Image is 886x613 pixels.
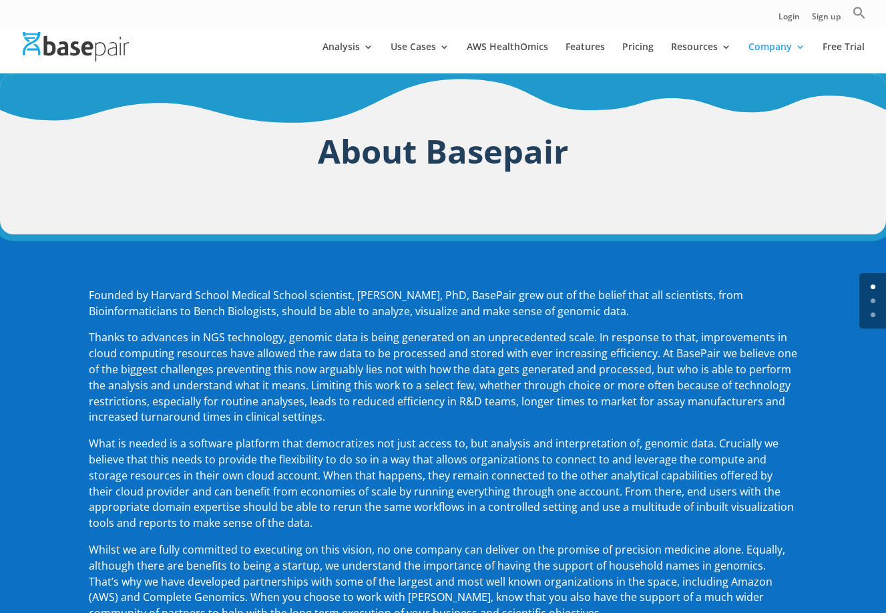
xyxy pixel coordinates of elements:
svg: Search [853,6,866,19]
p: Founded by Harvard School Medical School scientist, [PERSON_NAME], PhD, BasePair grew out of the ... [89,288,798,331]
a: 1 [871,298,875,303]
a: 0 [871,284,875,289]
a: Free Trial [823,42,865,73]
a: Resources [671,42,731,73]
a: Use Cases [391,42,449,73]
a: AWS HealthOmics [467,42,548,73]
a: Pricing [622,42,654,73]
a: Sign up [812,13,841,27]
h1: About Basepair [89,128,798,182]
a: Login [779,13,800,27]
p: What is needed is a software platform that democratizes not just access to, but analysis and inte... [89,436,798,542]
a: 2 [871,313,875,317]
a: Analysis [322,42,373,73]
a: Features [566,42,605,73]
img: Basepair [23,32,129,61]
a: Company [748,42,805,73]
a: Search Icon Link [853,6,866,27]
span: Thanks to advances in NGS technology, genomic data is being generated on an unprecedented scale. ... [89,330,797,424]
